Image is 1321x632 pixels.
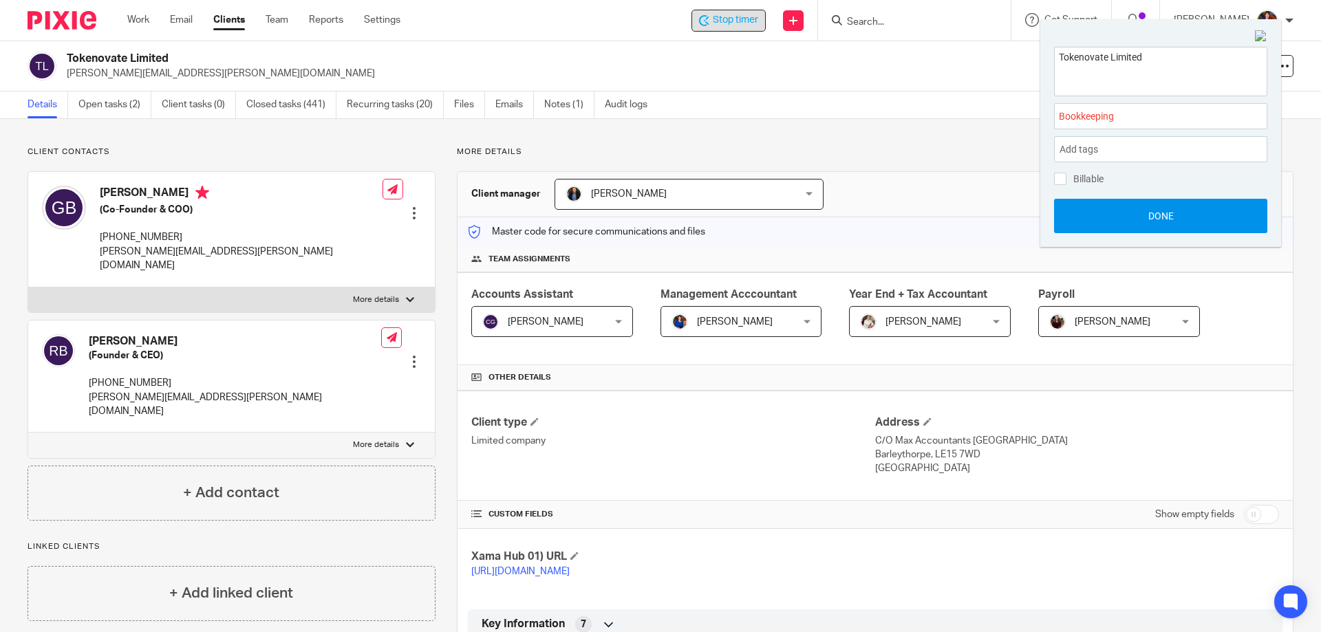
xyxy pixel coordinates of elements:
[1049,314,1066,330] img: MaxAcc_Sep21_ElliDeanPhoto_030.jpg
[100,203,383,217] h5: (Co-Founder & COO)
[67,67,1106,80] p: [PERSON_NAME][EMAIL_ADDRESS][PERSON_NAME][DOMAIN_NAME]
[100,186,383,203] h4: [PERSON_NAME]
[691,10,766,32] div: Tokenovate Limited
[471,509,875,520] h4: CUSTOM FIELDS
[860,314,877,330] img: Kayleigh%20Henson.jpeg
[697,317,773,327] span: [PERSON_NAME]
[495,91,534,118] a: Emails
[457,146,1293,157] p: More details
[488,254,570,265] span: Team assignments
[468,225,705,239] p: Master code for secure communications and files
[1075,317,1150,327] span: [PERSON_NAME]
[28,52,56,80] img: svg%3E
[266,13,288,27] a: Team
[454,91,485,118] a: Files
[170,13,193,27] a: Email
[28,146,436,157] p: Client contacts
[89,376,381,390] p: [PHONE_NUMBER]
[1256,10,1278,32] img: Nicole.jpeg
[127,13,149,27] a: Work
[1073,174,1104,184] span: Billable
[1174,13,1249,27] p: [PERSON_NAME]
[213,13,245,27] a: Clients
[885,317,961,327] span: [PERSON_NAME]
[195,186,209,199] i: Primary
[162,91,236,118] a: Client tasks (0)
[471,415,875,430] h4: Client type
[89,334,381,349] h4: [PERSON_NAME]
[89,391,381,419] p: [PERSON_NAME][EMAIL_ADDRESS][PERSON_NAME][DOMAIN_NAME]
[183,482,279,503] h4: + Add contact
[1060,139,1105,160] span: Add tags
[28,91,68,118] a: Details
[353,439,399,450] p: More details
[660,289,797,300] span: Management Acccountant
[875,461,1279,475] p: [GEOGRAPHIC_DATA]
[605,91,658,118] a: Audit logs
[246,91,336,118] a: Closed tasks (441)
[672,314,688,330] img: Nicole.jpeg
[169,582,293,604] h4: + Add linked client
[471,434,875,448] p: Limited company
[544,91,594,118] a: Notes (1)
[100,230,383,244] p: [PHONE_NUMBER]
[591,189,667,199] span: [PERSON_NAME]
[849,289,987,300] span: Year End + Tax Accountant
[482,617,565,631] span: Key Information
[353,294,399,305] p: More details
[67,52,899,66] h2: Tokenovate Limited
[471,567,570,576] a: [URL][DOMAIN_NAME]
[508,317,583,327] span: [PERSON_NAME]
[28,11,96,30] img: Pixie
[364,13,400,27] a: Settings
[42,186,86,230] img: svg%3E
[42,334,75,367] img: svg%3E
[78,91,151,118] a: Open tasks (2)
[471,289,573,300] span: Accounts Assistant
[100,245,383,273] p: [PERSON_NAME][EMAIL_ADDRESS][PERSON_NAME][DOMAIN_NAME]
[713,13,758,28] span: Stop timer
[89,349,381,362] h5: (Founder & CEO)
[1054,199,1267,233] button: Done
[28,541,436,552] p: Linked clients
[1059,109,1232,124] span: Bookkeeping
[581,618,586,631] span: 7
[875,448,1279,461] p: Barleythorpe, LE15 7WD
[566,186,582,202] img: martin-hickman.jpg
[1155,508,1234,521] label: Show empty fields
[471,187,541,201] h3: Client manager
[1038,289,1075,300] span: Payroll
[482,314,499,330] img: svg%3E
[875,415,1279,430] h4: Address
[846,17,969,29] input: Search
[471,549,875,564] h4: Xama Hub 01) URL
[347,91,444,118] a: Recurring tasks (20)
[1255,30,1267,43] img: Close
[1055,47,1267,92] textarea: Tokenovate Limited
[309,13,343,27] a: Reports
[875,434,1279,448] p: C/O Max Accountants [GEOGRAPHIC_DATA]
[488,372,551,383] span: Other details
[1044,15,1097,25] span: Get Support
